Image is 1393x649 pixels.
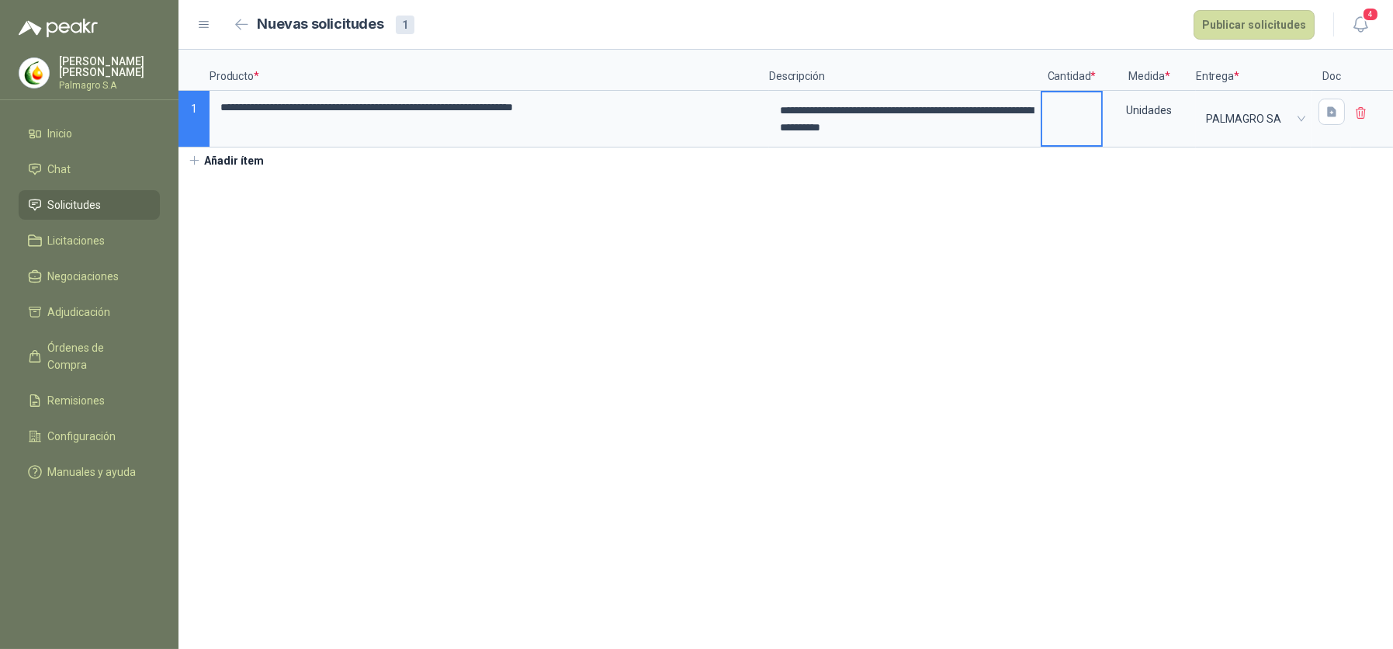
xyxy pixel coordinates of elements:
[59,81,160,90] p: Palmagro S.A
[48,392,106,409] span: Remisiones
[19,333,160,380] a: Órdenes de Compra
[1194,10,1315,40] button: Publicar solicitudes
[19,19,98,37] img: Logo peakr
[396,16,414,34] div: 1
[48,196,102,213] span: Solicitudes
[19,190,160,220] a: Solicitudes
[48,463,137,481] span: Manuales y ayuda
[178,147,274,174] button: Añadir ítem
[19,154,160,184] a: Chat
[59,56,160,78] p: [PERSON_NAME] [PERSON_NAME]
[48,161,71,178] span: Chat
[48,428,116,445] span: Configuración
[1362,7,1379,22] span: 4
[19,262,160,291] a: Negociaciones
[1104,92,1194,128] div: Unidades
[258,13,384,36] h2: Nuevas solicitudes
[48,232,106,249] span: Licitaciones
[769,50,1041,91] p: Descripción
[210,50,769,91] p: Producto
[19,297,160,327] a: Adjudicación
[178,91,210,147] p: 1
[19,226,160,255] a: Licitaciones
[1206,107,1302,130] span: PALMAGRO SA
[1346,11,1374,39] button: 4
[1312,50,1351,91] p: Doc
[48,304,111,321] span: Adjudicación
[48,339,145,373] span: Órdenes de Compra
[19,58,49,88] img: Company Logo
[19,119,160,148] a: Inicio
[48,268,120,285] span: Negociaciones
[19,386,160,415] a: Remisiones
[1103,50,1196,91] p: Medida
[19,422,160,451] a: Configuración
[1041,50,1103,91] p: Cantidad
[1196,50,1312,91] p: Entrega
[48,125,73,142] span: Inicio
[19,457,160,487] a: Manuales y ayuda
